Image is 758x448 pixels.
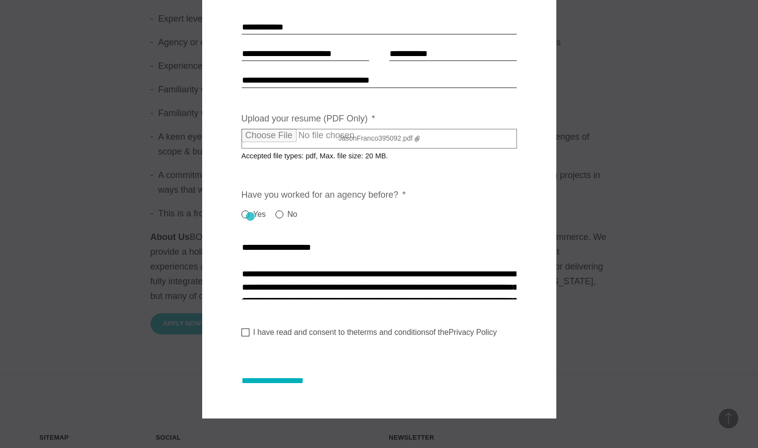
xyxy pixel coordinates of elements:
label: Have you worked for an agency before? [242,189,406,201]
a: Privacy Policy [449,328,497,336]
label: I have read and consent to the of the [242,328,497,337]
label: No [275,209,297,220]
label: JasonFranco395092.pdf [242,129,517,149]
label: Upload your resume (PDF Only) [242,113,375,124]
a: terms and conditions [358,328,429,336]
label: Yes [242,209,266,220]
span: Accepted file types: pdf, Max. file size: 20 MB. [242,144,396,160]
